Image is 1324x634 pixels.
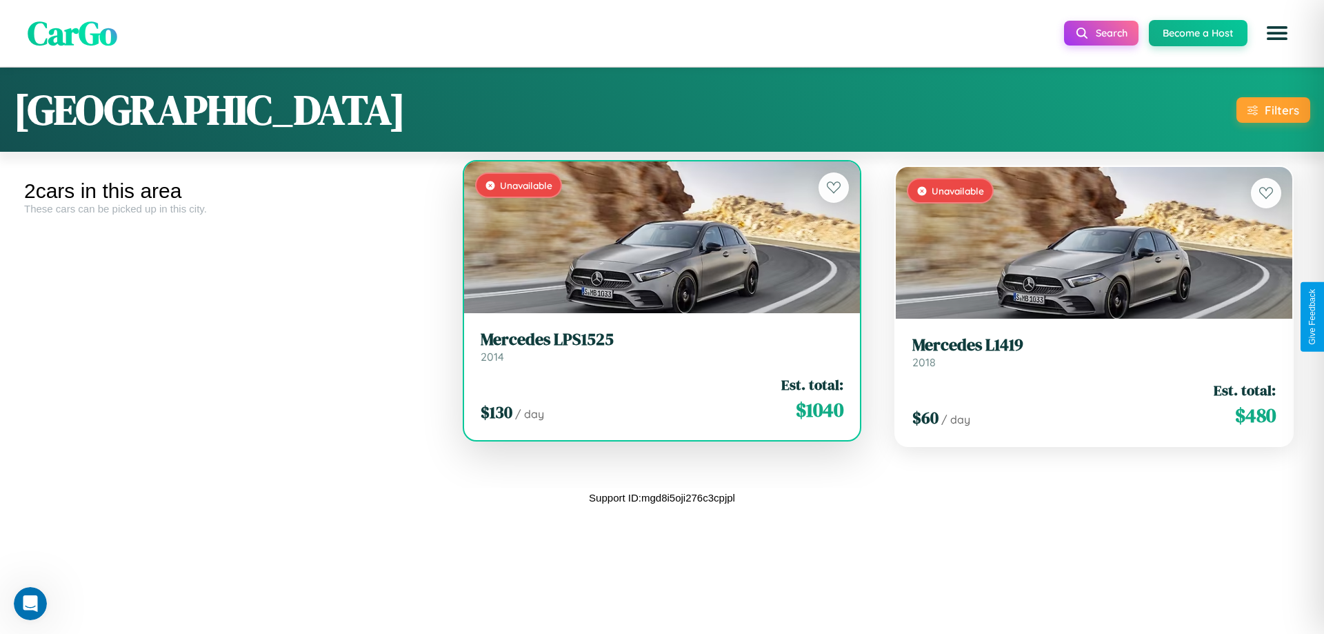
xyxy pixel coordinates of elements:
p: Support ID: mgd8i5oji276c3cpjpl [589,488,735,507]
span: Search [1096,27,1127,39]
span: 2014 [481,350,504,364]
div: Give Feedback [1307,289,1317,345]
h3: Mercedes LPS1525 [481,330,844,350]
a: Mercedes L14192018 [912,335,1276,369]
span: $ 480 [1235,402,1276,429]
button: Filters [1236,97,1310,123]
span: CarGo [28,10,117,56]
span: Est. total: [781,375,843,395]
span: $ 130 [481,401,512,424]
span: $ 60 [912,406,939,429]
span: Unavailable [500,179,552,191]
div: Filters [1265,103,1299,117]
a: Mercedes LPS15252014 [481,330,844,364]
span: Unavailable [932,185,984,197]
button: Search [1064,21,1139,46]
span: 2018 [912,355,936,369]
span: $ 1040 [796,396,843,424]
iframe: Intercom live chat [14,587,47,620]
div: These cars can be picked up in this city. [24,203,436,215]
button: Open menu [1258,14,1296,52]
span: / day [941,413,970,426]
h3: Mercedes L1419 [912,335,1276,355]
h1: [GEOGRAPHIC_DATA] [14,81,405,138]
span: Est. total: [1214,380,1276,400]
div: 2 cars in this area [24,179,436,203]
button: Become a Host [1149,20,1247,46]
span: / day [515,407,544,421]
